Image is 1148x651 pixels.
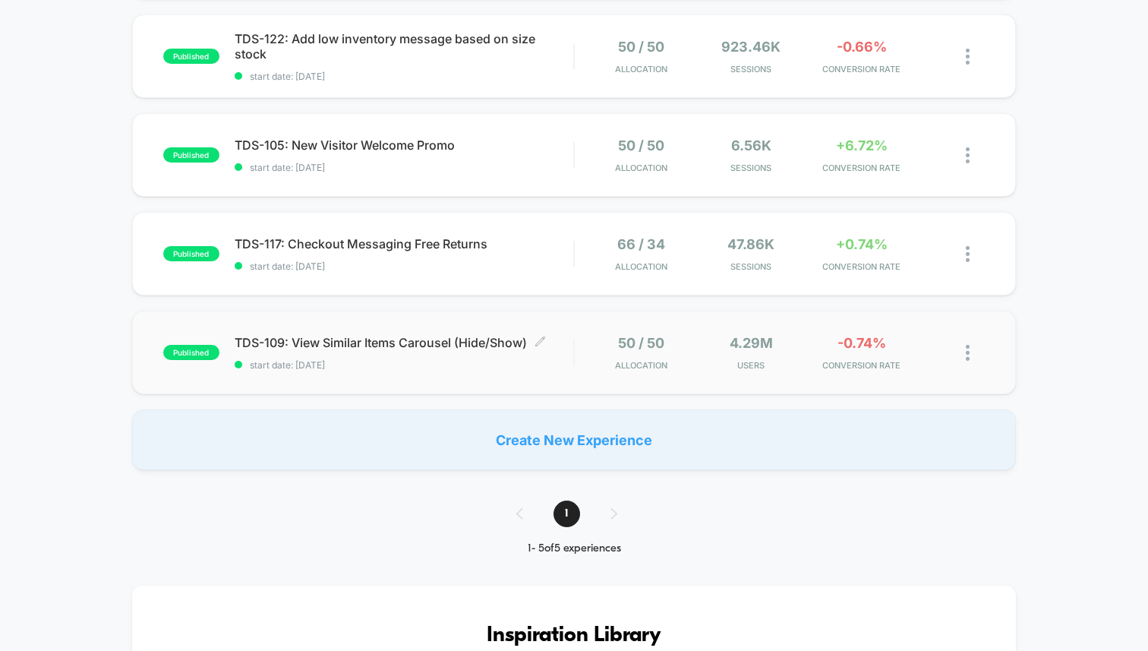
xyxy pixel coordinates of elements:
div: 1 - 5 of 5 experiences [501,542,648,555]
span: published [163,345,219,360]
span: -0.74% [837,335,886,351]
span: 50 / 50 [618,137,664,153]
span: CONVERSION RATE [810,261,913,272]
span: Allocation [615,64,667,74]
div: Create New Experience [132,409,1016,470]
h3: Inspiration Library [178,624,970,648]
span: Allocation [615,261,667,272]
span: +0.74% [836,236,888,252]
span: 923.46k [721,39,781,55]
span: TDS-109: View Similar Items Carousel (Hide/Show) [235,335,573,350]
span: 1 [553,501,580,527]
span: start date: [DATE] [235,261,573,272]
span: Users [700,360,803,371]
span: TDS-122: Add low inventory message based on size stock [235,31,573,62]
img: close [966,246,970,262]
span: CONVERSION RATE [810,163,913,173]
span: +6.72% [836,137,888,153]
span: published [163,246,219,261]
span: start date: [DATE] [235,71,573,82]
span: 66 / 34 [617,236,665,252]
span: Allocation [615,163,667,173]
span: TDS-105: New Visitor Welcome Promo [235,137,573,153]
span: start date: [DATE] [235,162,573,173]
span: TDS-117: Checkout Messaging Free Returns [235,236,573,251]
span: published [163,49,219,64]
span: Sessions [700,261,803,272]
span: Sessions [700,163,803,173]
span: 6.56k [731,137,771,153]
img: close [966,147,970,163]
span: -0.66% [837,39,887,55]
span: 50 / 50 [618,335,664,351]
span: 50 / 50 [618,39,664,55]
span: Sessions [700,64,803,74]
span: start date: [DATE] [235,359,573,371]
span: 47.86k [727,236,774,252]
span: Allocation [615,360,667,371]
span: published [163,147,219,163]
span: CONVERSION RATE [810,64,913,74]
span: CONVERSION RATE [810,360,913,371]
span: 4.29M [730,335,773,351]
img: close [966,49,970,65]
img: close [966,345,970,361]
